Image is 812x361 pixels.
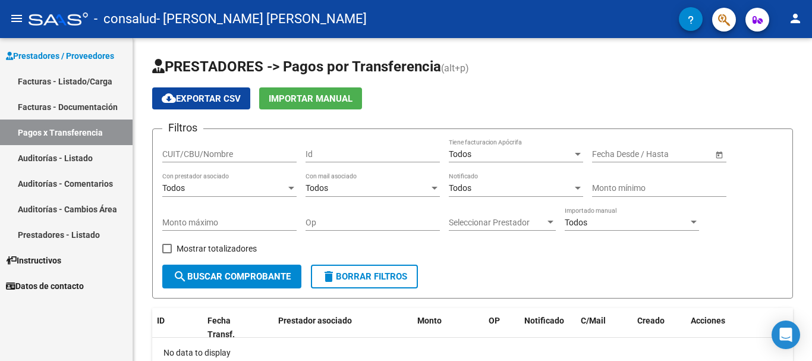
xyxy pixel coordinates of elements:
[173,271,291,282] span: Buscar Comprobante
[162,265,301,288] button: Buscar Comprobante
[162,91,176,105] mat-icon: cloud_download
[6,49,114,62] span: Prestadores / Proveedores
[713,148,725,161] button: Open calendar
[306,183,328,193] span: Todos
[322,271,407,282] span: Borrar Filtros
[152,87,250,109] button: Exportar CSV
[203,308,256,347] datatable-header-cell: Fecha Transf.
[273,308,413,347] datatable-header-cell: Prestador asociado
[639,149,697,159] input: End date
[157,316,165,325] span: ID
[207,316,235,339] span: Fecha Transf.
[6,254,61,267] span: Instructivos
[772,321,800,349] div: Open Intercom Messenger
[322,269,336,284] mat-icon: delete
[520,308,576,347] datatable-header-cell: Notificado
[592,149,629,159] input: Start date
[565,218,587,227] span: Todos
[269,93,353,104] span: Importar Manual
[278,316,352,325] span: Prestador asociado
[152,308,203,347] datatable-header-cell: ID
[449,149,471,159] span: Todos
[524,316,564,325] span: Notificado
[686,308,793,347] datatable-header-cell: Acciones
[788,11,802,26] mat-icon: person
[10,11,24,26] mat-icon: menu
[449,183,471,193] span: Todos
[489,316,500,325] span: OP
[637,316,665,325] span: Creado
[417,316,442,325] span: Monto
[162,183,185,193] span: Todos
[581,316,606,325] span: C/Mail
[413,308,484,347] datatable-header-cell: Monto
[6,280,84,293] span: Datos de contacto
[162,93,241,104] span: Exportar CSV
[156,6,367,32] span: - [PERSON_NAME] [PERSON_NAME]
[576,308,632,347] datatable-header-cell: C/Mail
[94,6,156,32] span: - consalud
[632,308,686,347] datatable-header-cell: Creado
[691,316,725,325] span: Acciones
[177,241,257,256] span: Mostrar totalizadores
[484,308,520,347] datatable-header-cell: OP
[152,58,441,75] span: PRESTADORES -> Pagos por Transferencia
[441,62,469,74] span: (alt+p)
[259,87,362,109] button: Importar Manual
[162,120,203,136] h3: Filtros
[449,218,545,228] span: Seleccionar Prestador
[311,265,418,288] button: Borrar Filtros
[173,269,187,284] mat-icon: search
